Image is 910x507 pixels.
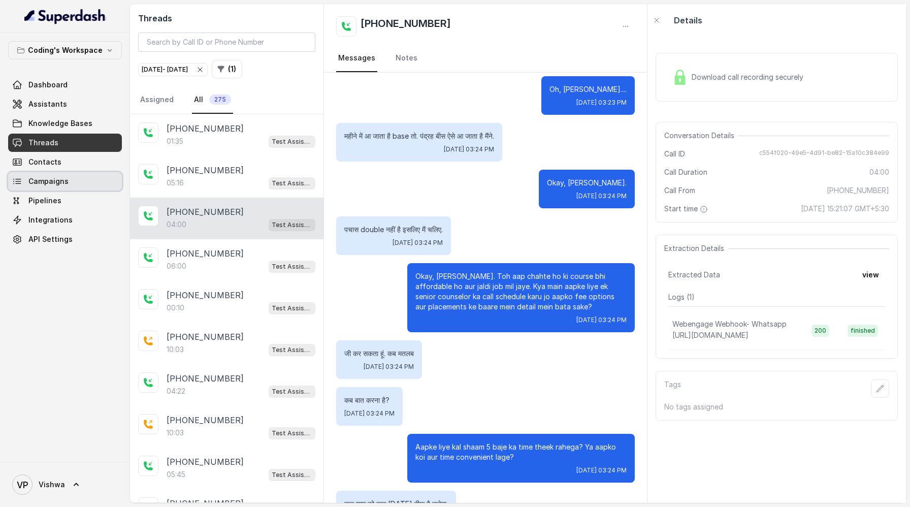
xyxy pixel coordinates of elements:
[167,136,183,146] p: 01:35
[167,122,244,135] p: [PHONE_NUMBER]
[8,470,122,499] a: Vishwa
[8,230,122,248] a: API Settings
[344,225,443,235] p: पचास double नहीं है इसलिए मैं चलिए.
[664,204,710,214] span: Start time
[28,138,58,148] span: Threads
[272,470,312,480] p: Test Assistant- 2
[28,157,61,167] span: Contacts
[576,99,627,107] span: [DATE] 03:23 PM
[547,178,627,188] p: Okay, [PERSON_NAME].
[138,86,315,114] nav: Tabs
[801,204,889,214] span: [DATE] 15:21:07 GMT+5:30
[39,480,65,490] span: Vishwa
[24,8,106,24] img: light.svg
[576,192,627,200] span: [DATE] 03:24 PM
[28,118,92,129] span: Knowledge Bases
[272,220,312,230] p: Test Assistant- 2
[664,131,738,141] span: Conversation Details
[444,145,494,153] span: [DATE] 03:24 PM
[272,345,312,355] p: Test Assistant- 2
[272,137,312,147] p: Test Assistant- 2
[272,178,312,188] p: Test Assistant- 2
[344,395,395,405] p: कब बात करना है?
[28,215,73,225] span: Integrations
[549,84,627,94] p: Oh, [PERSON_NAME]....
[167,219,186,230] p: 04:00
[664,379,681,398] p: Tags
[576,316,627,324] span: [DATE] 03:24 PM
[167,386,185,396] p: 04:22
[167,261,186,271] p: 06:00
[167,303,184,313] p: 00:10
[394,45,419,72] a: Notes
[138,12,315,24] h2: Threads
[668,270,720,280] span: Extracted Data
[8,95,122,113] a: Assistants
[336,45,635,72] nav: Tabs
[167,206,244,218] p: [PHONE_NUMBER]
[672,70,688,85] img: Lock Icon
[827,185,889,196] span: [PHONE_NUMBER]
[272,303,312,313] p: Test Assistant- 2
[415,442,627,462] p: Aapke liye kal shaam 5 baje ka time theek rahega? Ya aapko koi aur time convenient lage?
[692,72,807,82] span: Download call recording securely
[364,363,414,371] span: [DATE] 03:24 PM
[856,266,885,284] button: view
[664,149,685,159] span: Call ID
[664,167,707,177] span: Call Duration
[664,243,728,253] span: Extraction Details
[8,76,122,94] a: Dashboard
[672,319,787,329] p: Webengage Webhook- Whatsapp
[167,331,244,343] p: [PHONE_NUMBER]
[192,86,233,114] a: All275
[167,344,184,355] p: 10:03
[138,63,208,76] button: [DATE]- [DATE]
[167,428,184,438] p: 10:03
[138,33,315,52] input: Search by Call ID or Phone Number
[17,480,28,490] text: VP
[674,14,702,26] p: Details
[344,409,395,418] span: [DATE] 03:24 PM
[576,466,627,474] span: [DATE] 03:24 PM
[344,131,494,141] p: महीने में आ जाता है base तो. पंद्रह बीस ऐसे आ जाता है मैंने.
[8,211,122,229] a: Integrations
[8,114,122,133] a: Knowledge Bases
[272,387,312,397] p: Test Assistant- 2
[272,428,312,438] p: Test Assistant- 2
[28,196,61,206] span: Pipelines
[167,372,244,385] p: [PHONE_NUMBER]
[336,45,377,72] a: Messages
[28,44,103,56] p: Coding's Workspace
[361,16,451,37] h2: [PHONE_NUMBER]
[8,134,122,152] a: Threads
[138,86,176,114] a: Assigned
[142,65,204,75] div: [DATE] - [DATE]
[167,289,244,301] p: [PHONE_NUMBER]
[209,94,231,105] span: 275
[393,239,443,247] span: [DATE] 03:24 PM
[664,402,889,412] p: No tags assigned
[672,331,749,339] span: [URL][DOMAIN_NAME]
[167,178,184,188] p: 05:16
[167,164,244,176] p: [PHONE_NUMBER]
[668,292,885,302] p: Logs ( 1 )
[8,41,122,59] button: Coding's Workspace
[869,167,889,177] span: 04:00
[28,176,69,186] span: Campaigns
[415,271,627,312] p: Okay, [PERSON_NAME]. Toh aap chahte ho ki course bhi affordable ho aur jaldi job mil jaye. Kya ma...
[344,348,414,359] p: जी कर सकता हूं. कब मतलब
[664,185,695,196] span: Call From
[212,60,242,78] button: (1)
[8,172,122,191] a: Campaigns
[848,325,878,337] span: finished
[8,153,122,171] a: Contacts
[272,262,312,272] p: Test Assistant- 2
[28,234,73,244] span: API Settings
[28,99,67,109] span: Assistants
[167,469,185,480] p: 05:45
[167,247,244,260] p: [PHONE_NUMBER]
[28,80,68,90] span: Dashboard
[811,325,829,337] span: 200
[759,149,889,159] span: c554f020-49e5-4d91-be82-15a10c384e99
[167,456,244,468] p: [PHONE_NUMBER]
